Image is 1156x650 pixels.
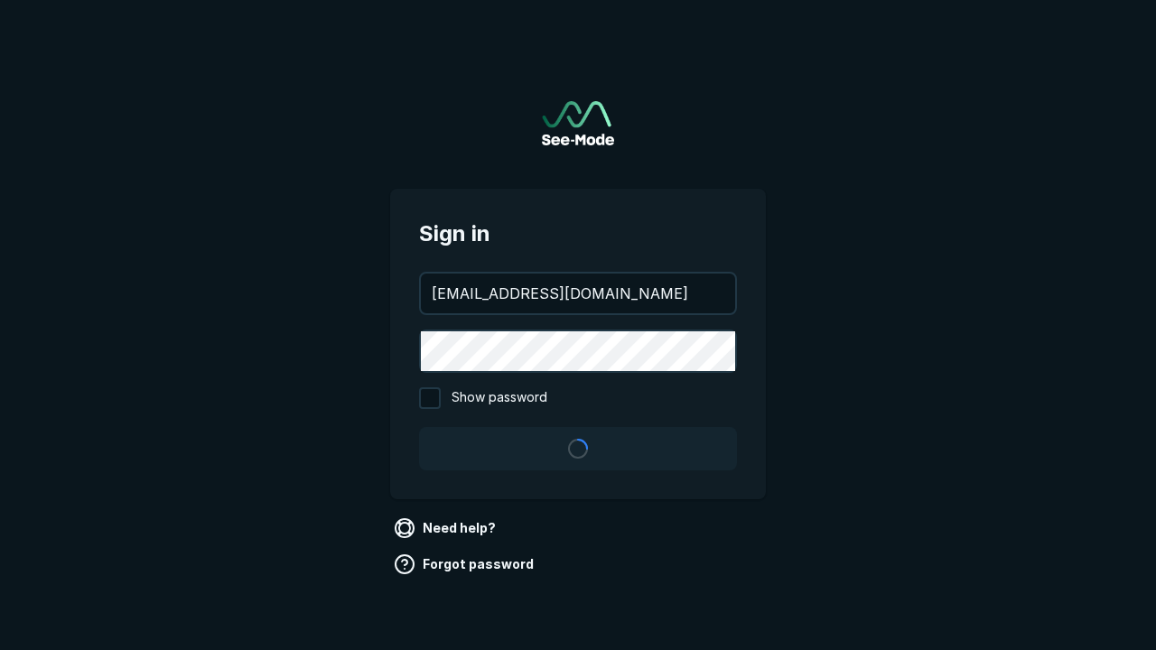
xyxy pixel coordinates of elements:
span: Show password [452,387,547,409]
span: Sign in [419,218,737,250]
input: your@email.com [421,274,735,313]
img: See-Mode Logo [542,101,614,145]
a: Go to sign in [542,101,614,145]
a: Forgot password [390,550,541,579]
a: Need help? [390,514,503,543]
